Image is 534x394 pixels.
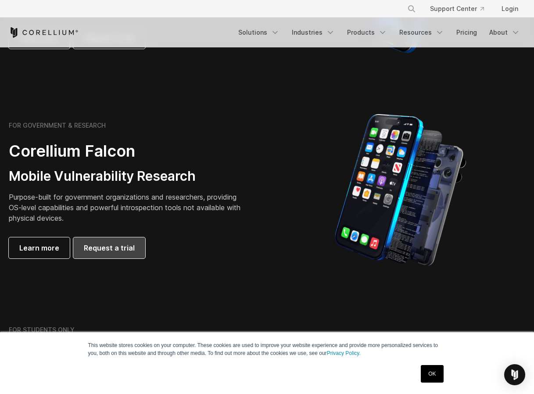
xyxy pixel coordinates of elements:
[233,25,525,40] div: Navigation Menu
[451,25,482,40] a: Pricing
[233,25,285,40] a: Solutions
[73,237,145,258] a: Request a trial
[404,1,419,17] button: Search
[287,25,340,40] a: Industries
[84,243,135,253] span: Request a trial
[9,192,246,223] p: Purpose-built for government organizations and researchers, providing OS-level capabilities and p...
[9,27,79,38] a: Corellium Home
[394,25,449,40] a: Resources
[88,341,446,357] p: This website stores cookies on your computer. These cookies are used to improve your website expe...
[495,1,525,17] a: Login
[342,25,392,40] a: Products
[9,141,246,161] h2: Corellium Falcon
[421,365,443,383] a: OK
[9,122,106,129] h6: FOR GOVERNMENT & RESEARCH
[423,1,491,17] a: Support Center
[334,113,466,267] img: iPhone model separated into the mechanics used to build the physical device.
[9,237,70,258] a: Learn more
[327,350,361,356] a: Privacy Policy.
[9,326,75,334] h6: FOR STUDENTS ONLY
[397,1,525,17] div: Navigation Menu
[19,243,59,253] span: Learn more
[504,364,525,385] div: Open Intercom Messenger
[9,168,246,185] h3: Mobile Vulnerability Research
[484,25,525,40] a: About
